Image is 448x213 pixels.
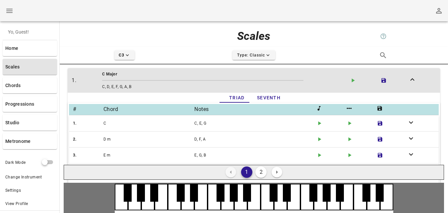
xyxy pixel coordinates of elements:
[102,104,193,115] div: Chord
[3,24,57,40] div: Yo, Guest!
[193,151,314,160] div: E, G, B
[114,51,135,60] button: C3
[72,135,102,144] div: 2.
[72,182,102,192] div: 5.
[193,104,314,115] div: Notes
[222,93,252,103] div: Triad
[3,77,57,93] a: Chords
[101,82,346,91] div: C, D, E, F, G, A, B
[102,135,193,144] div: D m
[3,96,57,112] a: Progressions
[3,133,57,149] a: Metronome
[69,115,439,131] button: 1.CC, E, G
[236,52,271,58] span: Type: Classic
[118,52,130,58] span: C3
[241,166,252,178] button: 1
[255,166,267,178] button: 2
[68,68,440,93] button: 1.C MajorC, D, E, F, G, A, B
[72,104,102,115] div: #
[102,182,193,192] div: G
[102,151,193,160] div: E m
[3,115,57,131] a: Studio
[193,135,314,144] div: D, F, A
[72,119,102,128] div: 1.
[102,72,117,76] span: C Major
[193,119,314,128] div: C, E, G
[70,75,101,86] div: 1.
[193,182,314,192] div: G, B, D
[69,131,439,147] button: 2.D mD, F, A
[252,93,286,103] div: Seventh
[189,25,318,47] div: Scales
[102,119,193,128] div: C
[3,59,57,75] a: Scales
[72,151,102,160] div: 3.
[232,51,275,60] button: Type: Classic
[3,40,57,56] a: Home
[69,147,439,163] button: 3.E mE, G, B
